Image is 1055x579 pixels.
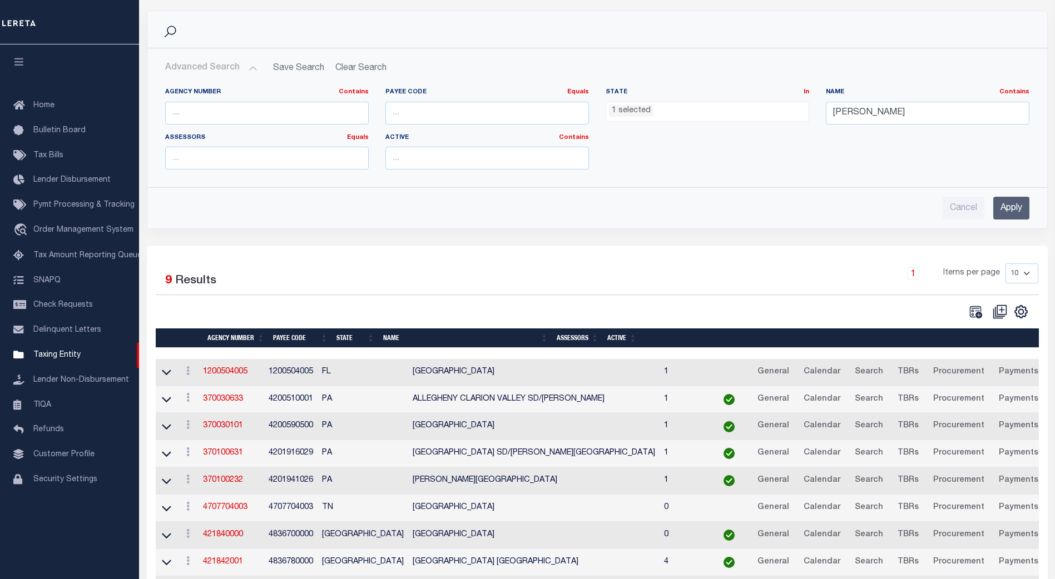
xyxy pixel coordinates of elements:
td: 1 [660,413,710,440]
img: check-icon-green.svg [724,557,735,568]
a: 370100631 [203,449,243,457]
a: Procurement [928,499,989,517]
td: 1 [660,467,710,495]
span: Tax Amount Reporting Queue [33,252,142,259]
a: Search [850,472,888,490]
input: Cancel [943,197,984,219]
a: Equals [567,89,589,95]
td: 4201916029 [264,440,318,467]
a: Search [850,417,888,435]
a: General [752,363,794,381]
img: check-icon-green.svg [724,421,735,432]
a: Payments [994,553,1043,571]
a: Calendar [799,553,845,571]
td: 0 [660,495,710,522]
a: TBRs [893,363,924,381]
a: Payments [994,499,1043,517]
a: General [752,499,794,517]
th: Assessors: activate to sort column ascending [552,328,603,348]
a: Search [850,445,888,462]
a: Calendar [799,499,845,517]
a: Contains [559,134,589,141]
span: Refunds [33,426,64,433]
a: Search [850,553,888,571]
a: Payments [994,472,1043,490]
td: [GEOGRAPHIC_DATA] [318,522,408,549]
a: Equals [347,134,369,141]
a: Payments [994,526,1043,544]
td: PA [318,386,408,413]
a: 1 [907,267,919,279]
a: 370030633 [203,395,243,403]
a: Search [850,499,888,517]
img: check-icon-green.svg [724,475,735,486]
a: Calendar [799,391,845,408]
a: 421840000 [203,531,243,538]
a: General [752,417,794,435]
a: General [752,391,794,408]
input: Apply [993,197,1029,219]
a: In [804,89,809,95]
span: Taxing Entity [33,351,81,359]
a: Procurement [928,526,989,544]
a: Calendar [799,472,845,490]
a: TBRs [893,499,924,517]
input: ... [385,102,589,124]
a: Payments [994,391,1043,408]
li: 1 selected [609,105,653,117]
input: ... [826,102,1029,124]
td: 1 [660,359,710,386]
img: check-icon-green.svg [724,448,735,459]
th: State: activate to sort column ascending [332,328,379,348]
a: TBRs [893,391,924,408]
td: [GEOGRAPHIC_DATA] [318,549,408,576]
span: Check Requests [33,301,93,309]
span: Items per page [943,267,1000,279]
a: 1200504005 [203,368,247,376]
td: 0 [660,522,710,549]
td: [GEOGRAPHIC_DATA] SD/[PERSON_NAME][GEOGRAPHIC_DATA] [408,440,660,467]
td: 1 [660,440,710,467]
a: Calendar [799,445,845,462]
a: Calendar [799,526,845,544]
a: Calendar [799,417,845,435]
td: ALLEGHENY CLARION VALLEY SD/[PERSON_NAME] [408,386,660,413]
td: [GEOGRAPHIC_DATA] [408,495,660,522]
td: 4200590500 [264,413,318,440]
td: [GEOGRAPHIC_DATA] [408,413,660,440]
span: Pymt Processing & Tracking [33,201,135,209]
a: General [752,553,794,571]
a: Contains [339,89,369,95]
span: Customer Profile [33,451,95,458]
a: Procurement [928,363,989,381]
span: TIQA [33,401,51,408]
span: Delinquent Letters [33,326,101,334]
a: General [752,472,794,490]
td: 4836700000 [264,522,318,549]
a: TBRs [893,445,924,462]
a: Search [850,526,888,544]
button: Advanced Search [165,57,257,79]
label: Assessors [165,133,369,143]
a: Procurement [928,445,989,462]
a: 370030101 [203,422,243,430]
th: Payee Code: activate to sort column ascending [269,328,332,348]
a: Payments [994,445,1043,462]
a: TBRs [893,553,924,571]
label: Agency Number [165,88,369,97]
a: Search [850,391,888,408]
td: 4707704003 [264,495,318,522]
a: General [752,445,794,462]
td: 1 [660,386,710,413]
a: Calendar [799,363,845,381]
a: TBRs [893,526,924,544]
i: travel_explore [13,223,31,238]
td: 4200510001 [264,386,318,413]
label: Payee Code [385,88,589,97]
img: check-icon-green.svg [724,394,735,405]
td: PA [318,440,408,467]
img: check-icon-green.svg [724,530,735,541]
span: Lender Disbursement [33,176,111,184]
span: SNAPQ [33,276,61,284]
a: Contains [999,89,1029,95]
